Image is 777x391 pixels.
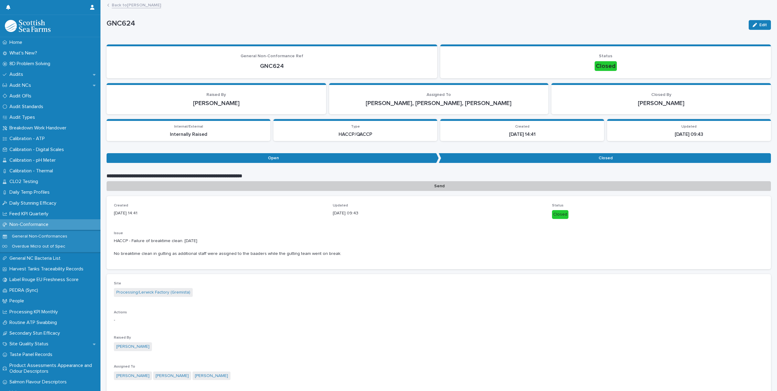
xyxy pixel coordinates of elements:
p: Audit NCs [7,83,36,88]
span: Actions [114,311,127,314]
p: HACCP/QACCP [277,132,434,137]
span: Updated [333,204,348,207]
span: Edit [759,23,767,27]
p: What's New? [7,50,42,56]
p: Calibration - Digital Scales [7,147,69,153]
p: Home [7,40,27,45]
p: Taste Panel Records [7,352,57,358]
a: [PERSON_NAME] [116,373,149,379]
p: Audit OFIs [7,93,36,99]
p: Daily Temp Profiles [7,189,54,195]
p: [PERSON_NAME] [114,100,319,107]
div: Closed [552,210,568,219]
p: [PERSON_NAME], [PERSON_NAME], [PERSON_NAME] [336,100,541,107]
p: Site Quality Status [7,341,53,347]
span: Created [114,204,128,207]
span: General Non-Conformance Ref [241,54,303,58]
span: Assigned To [114,365,135,368]
p: Audit Standards [7,104,48,110]
p: Routine ATP Swabbing [7,320,62,326]
p: GNC624 [114,62,430,70]
span: Raised By [114,336,131,340]
a: Back to[PERSON_NAME] [112,1,161,8]
span: Type [351,125,360,129]
p: Processing KPI Monthly [7,309,63,315]
p: HACCP - Failure of breaktime clean. [DATE] No breaktime clean in gutting as additional staff were... [114,238,764,257]
p: Audit Types [7,114,40,120]
span: Status [552,204,564,207]
p: General Non-Conformances [7,234,72,239]
p: [DATE] 09:43 [611,132,767,137]
p: GNC624 [107,19,744,28]
p: Label Rouge EU Freshness Score [7,277,83,283]
p: Send [107,181,771,191]
p: General NC Bacteria List [7,255,65,261]
p: Open [107,153,439,163]
a: [PERSON_NAME] [195,373,228,379]
p: Breakdown Work Handover [7,125,71,131]
p: Closed [439,153,771,163]
p: PEDRA (Sync) [7,287,43,293]
p: Overdue Micro out of Spec [7,244,70,249]
span: Assigned To [427,93,451,97]
p: - [114,317,764,323]
p: Calibration - pH Meter [7,157,61,163]
p: People [7,298,29,304]
p: Calibration - Thermal [7,168,58,174]
span: Raised By [206,93,226,97]
a: [PERSON_NAME] [116,343,149,350]
span: Created [515,125,529,129]
p: Feed KPI Quarterly [7,211,53,217]
span: Closed By [651,93,671,97]
p: Non-Conformance [7,222,53,227]
p: Daily Stunning Efficacy [7,200,61,206]
span: Site [114,282,121,285]
div: Closed [595,61,617,71]
p: [DATE] 09:43 [333,210,544,217]
p: Calibration - ATP [7,136,50,142]
span: Issue [114,231,123,235]
a: Processing/Lerwick Factory (Gremista) [116,289,190,296]
a: [PERSON_NAME] [156,373,189,379]
p: [PERSON_NAME] [559,100,764,107]
p: [DATE] 14:41 [444,132,600,137]
p: Secondary Stun Efficacy [7,330,65,336]
span: Updated [681,125,697,129]
p: Product Assessments Appearance and Odour Descriptors [7,363,100,374]
p: Internally Raised [110,132,267,137]
p: CLO2 Testing [7,179,43,185]
button: Edit [749,20,771,30]
span: Status [599,54,612,58]
p: Harvest Tanks Traceability Records [7,266,88,272]
p: Audits [7,72,28,77]
img: mMrefqRFQpe26GRNOUkG [5,20,51,32]
p: [DATE] 14:41 [114,210,325,217]
p: Salmon Flavour Descriptors [7,379,72,385]
p: 8D Problem Solving [7,61,55,67]
span: Internal/External [174,125,203,129]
